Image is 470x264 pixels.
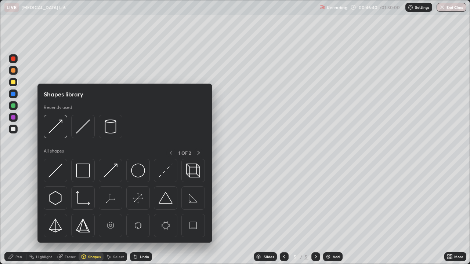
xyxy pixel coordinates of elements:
[88,255,101,258] div: Shapes
[131,191,145,205] img: svg+xml;charset=utf-8,%3Csvg%20xmlns%3D%22http%3A%2F%2Fwww.w3.org%2F2000%2Fsvg%22%20width%3D%2265...
[76,120,90,133] img: svg+xml;charset=utf-8,%3Csvg%20xmlns%3D%22http%3A%2F%2Fwww.w3.org%2F2000%2Fsvg%22%20width%3D%2230...
[113,255,124,258] div: Select
[178,150,191,156] p: 1 OF 2
[15,255,22,258] div: Pen
[131,164,145,177] img: svg+xml;charset=utf-8,%3Csvg%20xmlns%3D%22http%3A%2F%2Fwww.w3.org%2F2000%2Fsvg%22%20width%3D%2236...
[186,219,200,232] img: svg+xml;charset=utf-8,%3Csvg%20xmlns%3D%22http%3A%2F%2Fwww.w3.org%2F2000%2Fsvg%22%20width%3D%2265...
[76,219,90,232] img: svg+xml;charset=utf-8,%3Csvg%20xmlns%3D%22http%3A%2F%2Fwww.w3.org%2F2000%2Fsvg%22%20width%3D%2234...
[159,164,173,177] img: svg+xml;charset=utf-8,%3Csvg%20xmlns%3D%22http%3A%2F%2Fwww.w3.org%2F2000%2Fsvg%22%20width%3D%2230...
[76,191,90,205] img: svg+xml;charset=utf-8,%3Csvg%20xmlns%3D%22http%3A%2F%2Fwww.w3.org%2F2000%2Fsvg%22%20width%3D%2233...
[44,104,72,110] p: Recently used
[159,191,173,205] img: svg+xml;charset=utf-8,%3Csvg%20xmlns%3D%22http%3A%2F%2Fwww.w3.org%2F2000%2Fsvg%22%20width%3D%2238...
[186,191,200,205] img: svg+xml;charset=utf-8,%3Csvg%20xmlns%3D%22http%3A%2F%2Fwww.w3.org%2F2000%2Fsvg%22%20width%3D%2265...
[408,4,413,10] img: class-settings-icons
[292,254,299,259] div: 5
[48,120,62,133] img: svg+xml;charset=utf-8,%3Csvg%20xmlns%3D%22http%3A%2F%2Fwww.w3.org%2F2000%2Fsvg%22%20width%3D%2230...
[104,191,117,205] img: svg+xml;charset=utf-8,%3Csvg%20xmlns%3D%22http%3A%2F%2Fwww.w3.org%2F2000%2Fsvg%22%20width%3D%2265...
[415,5,429,9] p: Settings
[439,4,445,10] img: end-class-cross
[104,219,117,232] img: svg+xml;charset=utf-8,%3Csvg%20xmlns%3D%22http%3A%2F%2Fwww.w3.org%2F2000%2Fsvg%22%20width%3D%2265...
[186,164,200,177] img: svg+xml;charset=utf-8,%3Csvg%20xmlns%3D%22http%3A%2F%2Fwww.w3.org%2F2000%2Fsvg%22%20width%3D%2235...
[65,255,76,258] div: Eraser
[7,4,17,10] p: LIVE
[140,255,149,258] div: Undo
[319,4,325,10] img: recording.375f2c34.svg
[104,164,117,177] img: svg+xml;charset=utf-8,%3Csvg%20xmlns%3D%22http%3A%2F%2Fwww.w3.org%2F2000%2Fsvg%22%20width%3D%2230...
[44,90,83,99] h5: Shapes library
[104,120,117,133] img: svg+xml;charset=utf-8,%3Csvg%20xmlns%3D%22http%3A%2F%2Fwww.w3.org%2F2000%2Fsvg%22%20width%3D%2228...
[48,164,62,177] img: svg+xml;charset=utf-8,%3Csvg%20xmlns%3D%22http%3A%2F%2Fwww.w3.org%2F2000%2Fsvg%22%20width%3D%2230...
[44,148,64,157] p: All shapes
[48,191,62,205] img: svg+xml;charset=utf-8,%3Csvg%20xmlns%3D%22http%3A%2F%2Fwww.w3.org%2F2000%2Fsvg%22%20width%3D%2230...
[22,4,66,10] p: [MEDICAL_DATA] L-6
[76,164,90,177] img: svg+xml;charset=utf-8,%3Csvg%20xmlns%3D%22http%3A%2F%2Fwww.w3.org%2F2000%2Fsvg%22%20width%3D%2234...
[333,255,340,258] div: Add
[437,3,466,12] button: End Class
[264,255,274,258] div: Slides
[327,5,347,10] p: Recording
[300,254,303,259] div: /
[131,219,145,232] img: svg+xml;charset=utf-8,%3Csvg%20xmlns%3D%22http%3A%2F%2Fwww.w3.org%2F2000%2Fsvg%22%20width%3D%2265...
[454,255,463,258] div: More
[159,219,173,232] img: svg+xml;charset=utf-8,%3Csvg%20xmlns%3D%22http%3A%2F%2Fwww.w3.org%2F2000%2Fsvg%22%20width%3D%2265...
[48,219,62,232] img: svg+xml;charset=utf-8,%3Csvg%20xmlns%3D%22http%3A%2F%2Fwww.w3.org%2F2000%2Fsvg%22%20width%3D%2234...
[325,254,331,260] img: add-slide-button
[304,253,308,260] div: 5
[36,255,52,258] div: Highlight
